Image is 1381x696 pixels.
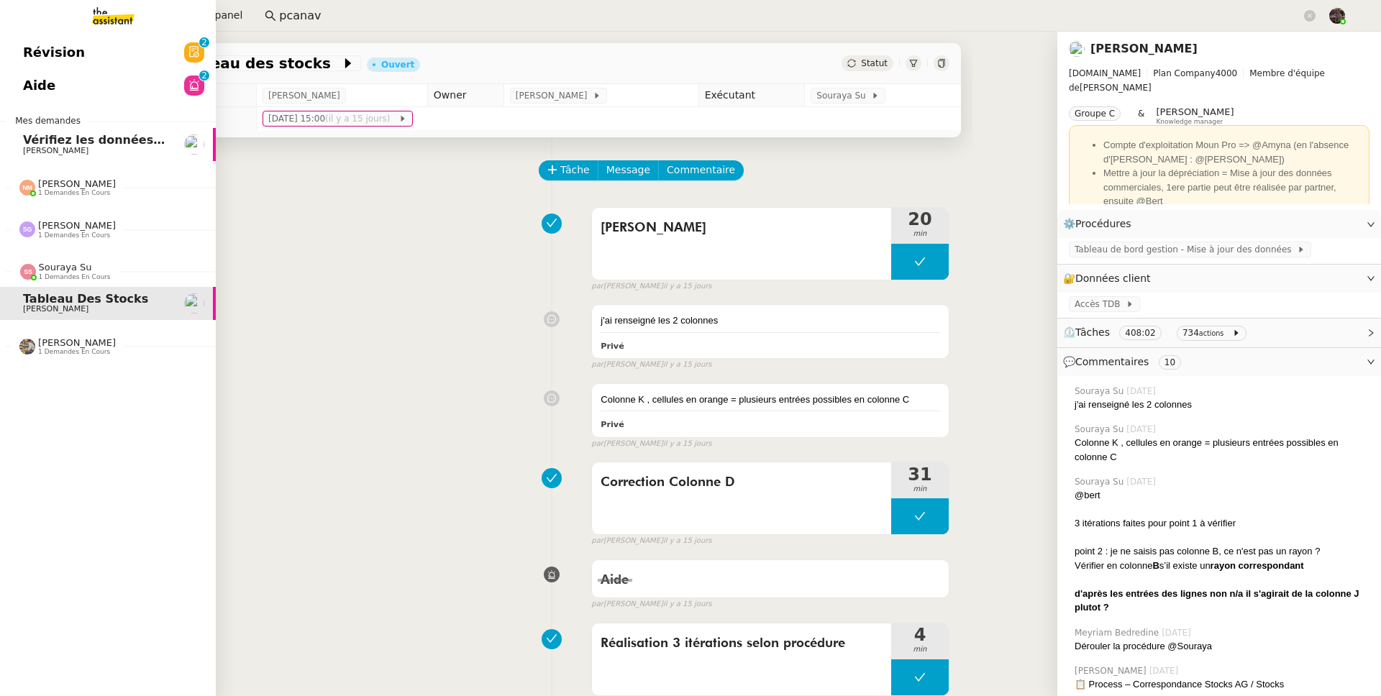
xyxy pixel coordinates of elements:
span: il y a 15 jours [663,598,712,610]
td: Owner [427,84,503,107]
span: ⚙️ [1063,216,1138,232]
app-user-label: Knowledge manager [1156,106,1234,125]
nz-tag: 10 [1159,355,1181,370]
div: 🔐Données client [1057,265,1381,293]
span: [PERSON_NAME] [1069,66,1369,95]
span: [PERSON_NAME] [268,88,340,103]
span: il y a 15 jours [663,280,712,293]
span: [PERSON_NAME] [38,220,116,231]
span: 1 demandes en cours [38,232,110,239]
div: 📋 Process – Correspondance Stocks AG / Stocks [1075,677,1369,692]
span: [PERSON_NAME] [23,304,88,313]
li: Mettre à jour la dépréciation = Mise à jour des données commerciales, 1ere partie peut être réali... [1103,166,1364,209]
span: [DATE] [1126,423,1159,436]
span: par [591,598,603,610]
button: Tâche [539,160,598,180]
span: Souraya Su [1075,475,1126,488]
nz-tag: Groupe C [1069,106,1121,121]
span: Commentaires [1075,356,1149,367]
span: [PERSON_NAME] [38,178,116,189]
strong: B [1152,560,1159,571]
span: Vérifiez les données TDB Gestion MPAF [23,133,277,147]
span: Correction Colonne D [601,472,883,493]
img: svg [19,180,35,196]
span: Statut [861,58,888,68]
span: 734 [1182,328,1199,338]
span: Tableau des stocks [160,56,341,70]
a: [PERSON_NAME] [1090,42,1198,55]
span: [DATE] [1162,626,1194,639]
div: ⚙️Procédures [1057,210,1381,238]
strong: d'après les entrées des lignes non n/a il s'agirait de la colonne J plutot ? [1075,588,1359,613]
div: Colonne K , cellules en orange = plusieurs entrées possibles en colonne C [1075,436,1369,464]
span: [DATE] [1149,664,1182,677]
img: 2af2e8ed-4e7a-4339-b054-92d163d57814 [1329,8,1345,24]
span: 💬 [1063,356,1187,367]
nz-badge-sup: 2 [199,70,209,81]
span: [DOMAIN_NAME] [1069,68,1141,78]
span: min [891,228,949,240]
img: users%2FAXgjBsdPtrYuxuZvIJjRexEdqnq2%2Favatar%2F1599931753966.jpeg [1069,41,1085,57]
img: svg [20,264,36,280]
div: Dérouler la procédure @Souraya [1075,639,1369,654]
div: ⏲️Tâches 408:02 734actions [1057,319,1381,347]
span: [PERSON_NAME] [601,217,883,239]
div: 3 itérations faites pour point 1 à vérifier [1075,516,1369,531]
span: [DATE] [1126,475,1159,488]
div: Vérifier en colonne s’il existe un [1075,559,1369,573]
span: par [591,438,603,450]
span: Tâches [1075,326,1110,338]
span: min [891,483,949,495]
span: 4000 [1216,68,1238,78]
span: [PERSON_NAME] [1075,664,1149,677]
span: Mes demandes [6,114,89,128]
span: & [1138,106,1144,125]
img: users%2FAXgjBsdPtrYuxuZvIJjRexEdqnq2%2Favatar%2F1599931753966.jpeg [184,293,204,313]
span: Souraya Su [816,88,871,103]
span: par [591,280,603,293]
small: [PERSON_NAME] [591,438,711,450]
img: users%2FAXgjBsdPtrYuxuZvIJjRexEdqnq2%2Favatar%2F1599931753966.jpeg [184,134,204,155]
div: point 2 : je ne saisis pas colonne B, ce n'est pas un rayon ? [1075,544,1369,559]
b: Privé [601,342,624,351]
p: 2 [201,70,207,83]
span: [DATE] 15:00 [268,111,398,126]
div: Ouvert [381,60,414,69]
p: 2 [201,37,207,50]
span: Tableau de bord gestion - Mise à jour des données [1075,242,1297,257]
span: Réalisation 3 itérations selon procédure [601,633,883,654]
span: Aide [601,574,629,587]
div: @bert [1075,488,1369,503]
div: 💬Commentaires 10 [1057,348,1381,376]
span: 31 [891,466,949,483]
span: [PERSON_NAME] [1156,106,1234,117]
span: Tableau des stocks [23,292,148,306]
button: Message [598,160,659,180]
small: [PERSON_NAME] [591,359,711,371]
div: Colonne K , cellules en orange = plusieurs entrées possibles en colonne C [601,393,940,407]
button: Commentaire [658,160,744,180]
span: il y a 15 jours [663,535,712,547]
span: [DATE] [1126,385,1159,398]
div: j'ai renseigné les 2 colonnes [1075,398,1369,412]
input: Rechercher [279,6,1301,26]
span: Plan Company [1153,68,1215,78]
img: 388bd129-7e3b-4cb1-84b4-92a3d763e9b7 [19,339,35,354]
small: [PERSON_NAME] [591,535,711,547]
span: 20 [891,211,949,228]
span: Données client [1075,273,1151,284]
nz-badge-sup: 2 [199,37,209,47]
span: Tâche [560,162,590,178]
span: [PERSON_NAME] [516,88,593,103]
span: Meyriam Bedredine [1075,626,1162,639]
b: Privé [601,420,624,429]
div: j'ai renseigné les 2 colonnes [601,313,940,328]
span: (il y a 15 jours) [325,114,393,124]
span: Souraya Su [1075,385,1126,398]
span: [PERSON_NAME] [23,146,88,155]
span: 1 demandes en cours [39,273,111,281]
span: il y a 15 jours [663,438,712,450]
strong: rayon correspondant [1211,560,1304,571]
span: par [591,359,603,371]
span: Souraya Su [1075,423,1126,436]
